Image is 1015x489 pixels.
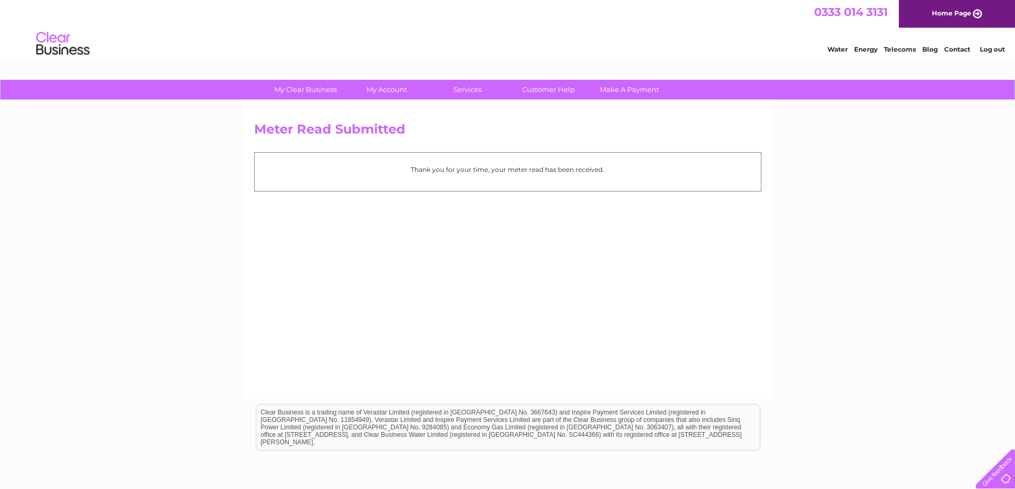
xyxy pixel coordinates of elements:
[262,80,350,100] a: My Clear Business
[256,6,760,52] div: Clear Business is a trading name of Verastar Limited (registered in [GEOGRAPHIC_DATA] No. 3667643...
[814,5,888,19] a: 0333 014 3131
[254,122,761,142] h2: Meter Read Submitted
[260,164,756,175] p: Thank you for your time, your meter read has been received.
[36,28,90,60] img: logo.png
[586,80,673,100] a: Make A Payment
[343,80,431,100] a: My Account
[922,45,938,53] a: Blog
[827,45,848,53] a: Water
[980,45,1005,53] a: Log out
[884,45,916,53] a: Telecoms
[944,45,970,53] a: Contact
[854,45,878,53] a: Energy
[424,80,511,100] a: Services
[505,80,592,100] a: Customer Help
